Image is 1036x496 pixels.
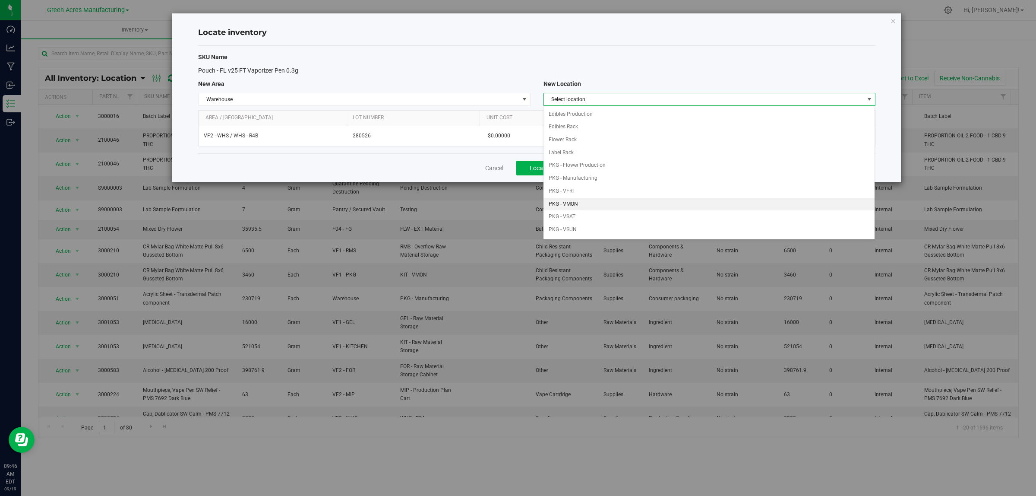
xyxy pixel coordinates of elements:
li: PKG - VTHUR [543,236,875,249]
li: PKG - VSUN [543,223,875,236]
a: Cancel [485,164,503,172]
span: select [864,93,875,105]
li: Label Rack [543,146,875,159]
li: PKG - VMON [543,198,875,211]
span: Warehouse [199,93,519,105]
span: New Area [198,80,224,87]
span: VF2 - WHS / WHS - R4B [204,132,258,140]
iframe: Resource center [9,427,35,453]
li: PKG - Flower Production [543,159,875,172]
span: Pouch - FL v25 FT Vaporizer Pen 0.3g [198,67,298,74]
li: PKG - Manufacturing [543,172,875,185]
li: PKG - VSAT [543,210,875,223]
button: Locate Inventory [516,161,588,175]
span: select [519,93,530,105]
li: Edibles Rack [543,121,875,134]
span: SKU Name [198,54,227,60]
span: Locate Inventory [530,165,575,172]
li: PKG - VFRI [543,185,875,198]
a: Unit Cost [486,114,543,121]
li: Edibles Production [543,108,875,121]
a: Area / [GEOGRAPHIC_DATA] [205,114,343,121]
span: $0.00000 [488,132,510,140]
span: New Location [543,80,581,87]
span: Select location [544,93,864,105]
span: 280526 [353,132,477,140]
li: Flower Rack [543,134,875,146]
a: Lot Number [353,114,476,121]
h4: Locate inventory [198,27,875,38]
